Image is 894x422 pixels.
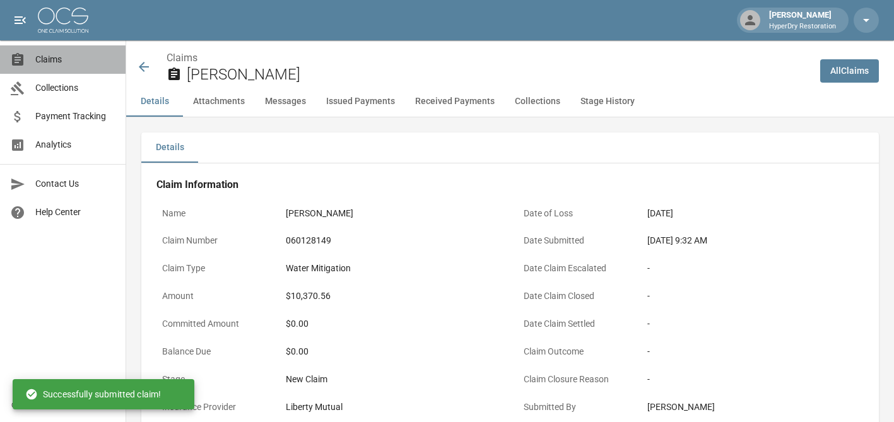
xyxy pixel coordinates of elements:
div: [PERSON_NAME] [286,207,353,220]
h2: [PERSON_NAME] [187,66,810,84]
span: Contact Us [35,177,115,190]
button: Stage History [570,86,645,117]
div: anchor tabs [126,86,894,117]
button: Messages [255,86,316,117]
button: Collections [505,86,570,117]
button: Issued Payments [316,86,405,117]
button: open drawer [8,8,33,33]
div: - [647,345,859,358]
div: Successfully submitted claim! [25,383,161,406]
p: Claim Number [156,228,270,253]
p: Claim Closure Reason [518,367,632,392]
p: Insurance Provider [156,395,270,419]
div: $0.00 [286,317,497,331]
a: Claims [167,52,197,64]
img: ocs-logo-white-transparent.png [38,8,88,33]
div: Water Mitigation [286,262,351,275]
div: [DATE] 9:32 AM [647,234,859,247]
div: © 2025 One Claim Solution [11,399,114,411]
p: Submitted By [518,395,632,419]
div: $10,370.56 [286,290,331,303]
div: $0.00 [286,345,497,358]
p: Name [156,201,270,226]
p: Date Claim Settled [518,312,632,336]
button: Attachments [183,86,255,117]
div: 060128149 [286,234,331,247]
p: Claim Type [156,256,270,281]
p: Amount [156,284,270,308]
button: Details [141,132,198,163]
a: AllClaims [820,59,879,83]
div: - [647,262,859,275]
div: - [647,373,859,386]
span: Claims [35,53,115,66]
div: details tabs [141,132,879,163]
p: HyperDry Restoration [769,21,836,32]
span: Help Center [35,206,115,219]
div: - [647,317,859,331]
div: [DATE] [647,207,673,220]
p: Committed Amount [156,312,270,336]
p: Date Submitted [518,228,632,253]
button: Details [126,86,183,117]
p: Date Claim Closed [518,284,632,308]
div: [PERSON_NAME] [647,401,859,414]
p: Date Claim Escalated [518,256,632,281]
span: Analytics [35,138,115,151]
nav: breadcrumb [167,50,810,66]
div: New Claim [286,373,497,386]
div: - [647,290,859,303]
h4: Claim Information [156,179,864,191]
div: [PERSON_NAME] [764,9,841,32]
p: Stage [156,367,270,392]
p: Claim Outcome [518,339,632,364]
span: Collections [35,81,115,95]
p: Balance Due [156,339,270,364]
div: Liberty Mutual [286,401,343,414]
button: Received Payments [405,86,505,117]
p: Date of Loss [518,201,632,226]
span: Payment Tracking [35,110,115,123]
